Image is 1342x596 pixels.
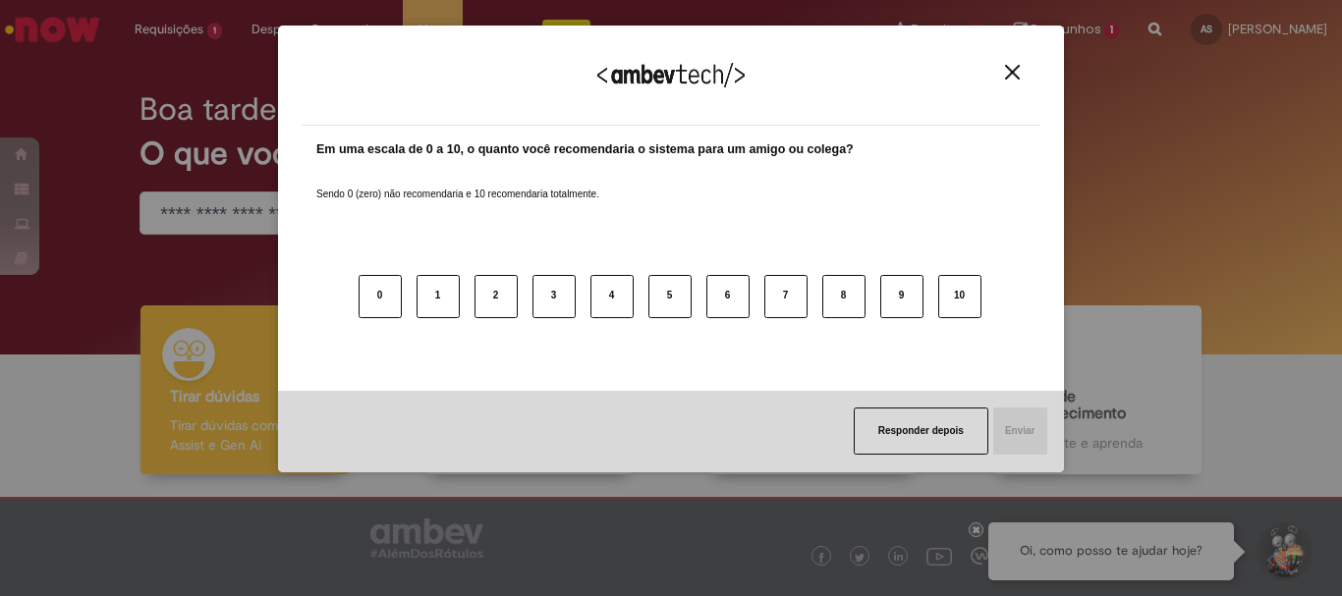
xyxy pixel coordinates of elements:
[648,275,692,318] button: 5
[822,275,866,318] button: 8
[417,275,460,318] button: 1
[938,275,981,318] button: 10
[854,407,988,455] button: Responder depois
[999,64,1026,81] button: Close
[475,275,518,318] button: 2
[1005,65,1020,80] img: Close
[706,275,750,318] button: 6
[316,140,854,159] label: Em uma escala de 0 a 10, o quanto você recomendaria o sistema para um amigo ou colega?
[316,164,599,201] label: Sendo 0 (zero) não recomendaria e 10 recomendaria totalmente.
[597,63,745,87] img: Logo Ambevtech
[590,275,634,318] button: 4
[880,275,923,318] button: 9
[359,275,402,318] button: 0
[532,275,576,318] button: 3
[764,275,808,318] button: 7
